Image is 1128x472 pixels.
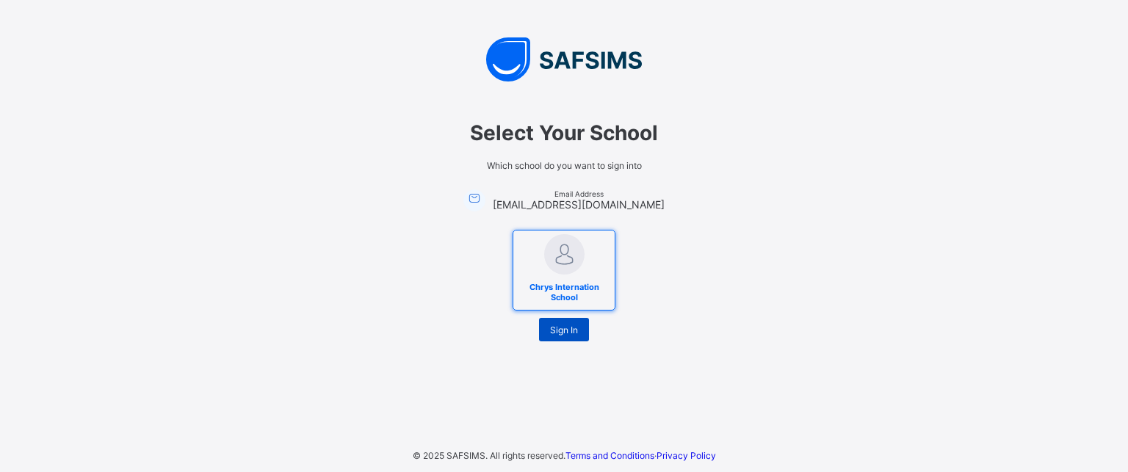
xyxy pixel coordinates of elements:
[493,198,665,211] span: [EMAIL_ADDRESS][DOMAIN_NAME]
[550,324,578,335] span: Sign In
[493,189,665,198] span: Email Address
[657,450,716,461] a: Privacy Policy
[565,450,716,461] span: ·
[358,120,770,145] span: Select Your School
[544,234,585,275] img: Chrys Internation School
[358,160,770,171] span: Which school do you want to sign into
[519,278,609,306] span: Chrys Internation School
[413,450,565,461] span: © 2025 SAFSIMS. All rights reserved.
[344,37,784,81] img: SAFSIMS Logo
[565,450,654,461] a: Terms and Conditions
